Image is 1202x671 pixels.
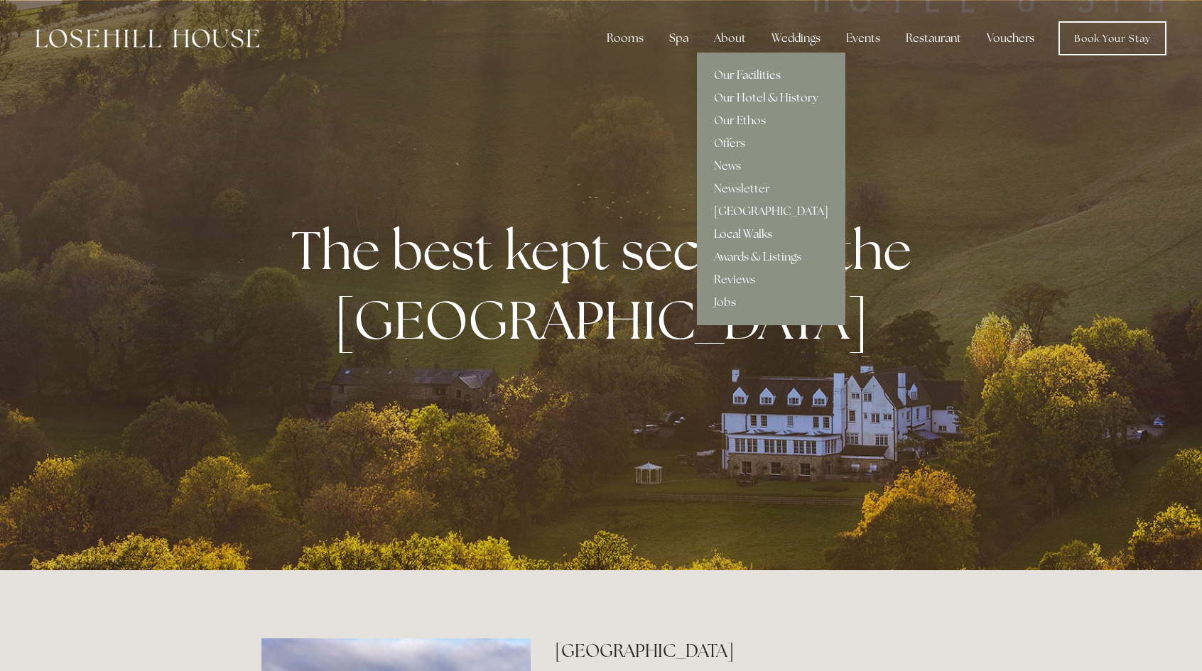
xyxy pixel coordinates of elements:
h2: [GEOGRAPHIC_DATA] [555,638,941,663]
a: Our Facilities [697,64,845,87]
div: Rooms [595,24,655,53]
a: Offers [697,132,845,155]
div: Restaurant [894,24,973,53]
a: Book Your Stay [1058,21,1166,55]
a: Our Ethos [697,109,845,132]
img: Losehill House [36,29,259,48]
a: Vouchers [975,24,1046,53]
a: Local Walks [697,223,845,246]
div: Weddings [760,24,832,53]
a: Newsletter [697,178,845,200]
div: Spa [658,24,700,53]
a: Our Hotel & History [697,87,845,109]
strong: The best kept secret in the [GEOGRAPHIC_DATA] [291,215,923,354]
a: Reviews [697,268,845,291]
a: News [697,155,845,178]
a: Awards & Listings [697,246,845,268]
a: Jobs [697,291,845,314]
div: About [703,24,757,53]
div: Events [835,24,892,53]
a: [GEOGRAPHIC_DATA] [697,200,845,223]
